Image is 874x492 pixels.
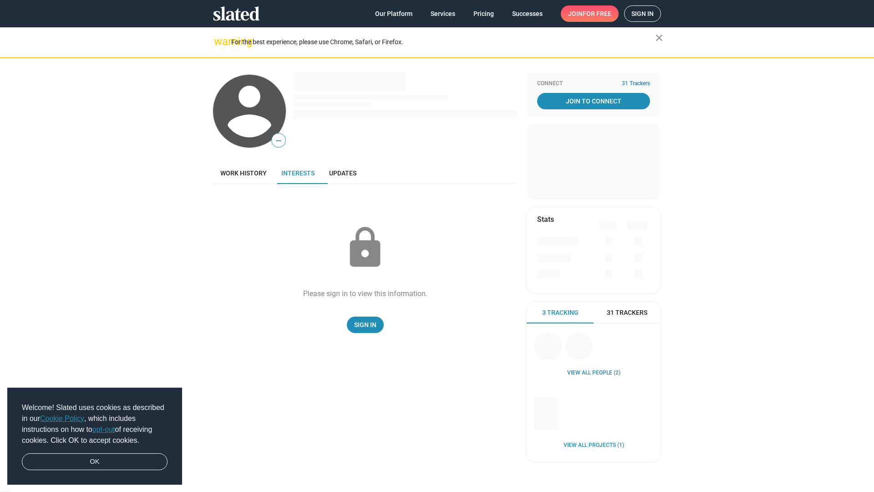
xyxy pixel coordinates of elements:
div: For the best experience, please use Chrome, Safari, or Firefox. [231,36,655,48]
mat-icon: lock [342,225,388,271]
span: Successes [512,5,543,22]
span: 31 Trackers [607,308,647,317]
a: Join To Connect [537,93,650,109]
span: Updates [329,169,356,177]
span: Services [431,5,455,22]
a: opt-out [92,425,115,433]
span: for free [583,5,611,22]
div: cookieconsent [7,388,182,485]
a: Cookie Policy [40,415,84,422]
span: Our Platform [375,5,412,22]
a: Sign in [624,5,661,22]
span: Pricing [473,5,494,22]
a: Successes [505,5,550,22]
a: Interests [274,162,322,184]
span: Interests [281,169,315,177]
span: Welcome! Slated uses cookies as described in our , which includes instructions on how to of recei... [22,402,168,446]
a: dismiss cookie message [22,453,168,471]
span: 3 Tracking [542,308,579,317]
a: Services [423,5,462,22]
a: Joinfor free [561,5,619,22]
div: Connect [537,80,650,87]
mat-icon: warning [214,36,225,47]
span: Join To Connect [539,93,648,109]
a: View all Projects (1) [564,442,624,449]
a: View all People (2) [567,369,620,377]
a: Updates [322,162,364,184]
a: Pricing [466,5,501,22]
div: Please sign in to view this information. [303,289,427,298]
mat-card-title: Stats [537,215,554,224]
a: Work history [213,162,274,184]
mat-icon: close [654,32,665,43]
span: Sign in [631,6,654,21]
span: Work history [220,169,267,177]
a: Sign In [347,317,384,333]
span: Sign In [354,317,376,333]
a: Our Platform [368,5,420,22]
span: Join [568,5,611,22]
span: 31 Trackers [622,80,650,87]
span: — [272,135,285,147]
